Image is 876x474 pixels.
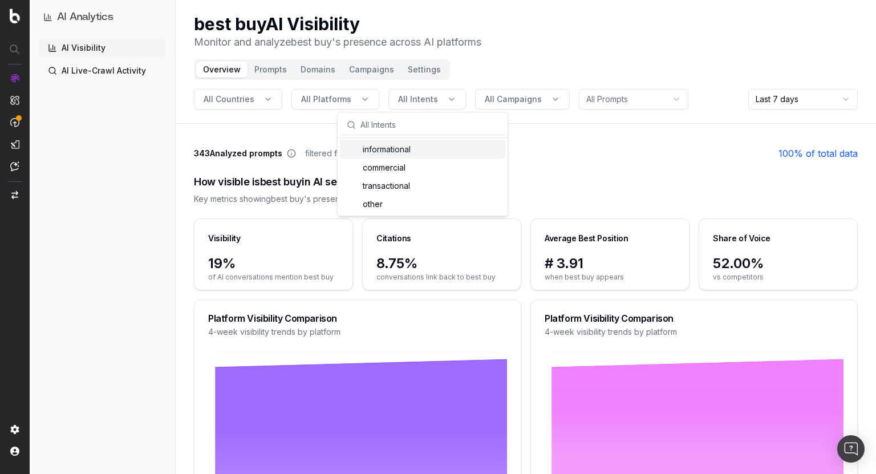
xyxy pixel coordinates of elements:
[301,94,351,105] span: All Platforms
[837,435,865,463] div: Open Intercom Messenger
[485,94,542,105] span: All Campaigns
[713,273,843,282] span: vs competitors
[208,233,241,244] div: Visibility
[545,326,843,338] div: 4-week visibility trends by platform
[10,140,19,149] img: Studio
[39,62,166,80] a: AI Live-Crawl Activity
[43,9,161,25] button: AI Analytics
[778,147,858,160] a: 100% of total data
[39,39,166,57] a: AI Visibility
[194,34,481,50] p: Monitor and analyze best buy 's presence across AI platforms
[208,273,339,282] span: of AI conversations mention best buy
[376,273,507,282] span: conversations link back to best buy
[545,273,675,282] span: when best buy appears
[713,254,843,273] span: 52.00%
[11,191,18,199] img: Switch project
[401,62,448,78] button: Settings
[340,159,505,177] div: commercial
[10,161,19,171] img: Assist
[208,254,339,273] span: 19%
[196,62,248,78] button: Overview
[340,195,505,213] div: other
[194,14,481,34] h1: best buy AI Visibility
[294,62,342,78] button: Domains
[194,193,858,205] div: Key metrics showing best buy 's presence in AI conversations
[376,254,507,273] span: 8.75%
[10,118,19,127] img: Activation
[10,425,19,434] img: Setting
[376,233,411,244] div: Citations
[248,62,294,78] button: Prompts
[545,254,675,273] span: # 3.91
[10,447,19,456] img: My account
[545,233,628,244] div: Average Best Position
[340,140,505,159] div: informational
[10,9,20,23] img: Botify logo
[342,62,401,78] button: Campaigns
[208,326,507,338] div: 4-week visibility trends by platform
[305,148,382,159] span: filtered from 343 total
[204,94,254,105] span: All Countries
[208,314,507,323] div: Platform Visibility Comparison
[194,174,858,190] div: How visible is best buy in AI search?
[398,94,438,105] span: All Intents
[545,314,843,323] div: Platform Visibility Comparison
[194,148,282,159] span: 343 Analyzed prompts
[340,177,505,195] div: transactional
[10,95,19,105] img: Intelligence
[57,9,113,25] h1: AI Analytics
[360,114,498,136] input: All Intents
[10,74,19,83] img: Analytics
[713,233,770,244] div: Share of Voice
